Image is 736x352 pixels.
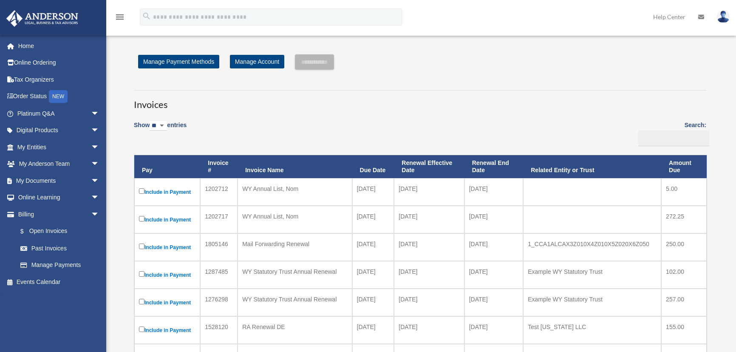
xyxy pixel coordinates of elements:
th: Renewal Effective Date: activate to sort column ascending [394,155,464,178]
td: 1276298 [200,289,238,316]
img: Anderson Advisors Platinum Portal [4,10,81,27]
a: Tax Organizers [6,71,112,88]
td: Example WY Statutory Trust [523,261,661,289]
a: Online Learningarrow_drop_down [6,189,112,206]
th: Invoice Name: activate to sort column ascending [238,155,352,178]
input: Include in Payment [139,271,144,277]
td: 1202717 [200,206,238,233]
td: [DATE] [352,233,394,261]
span: arrow_drop_down [91,105,108,122]
th: Amount Due: activate to sort column ascending [661,155,707,178]
td: [DATE] [464,233,524,261]
input: Include in Payment [139,188,144,194]
select: Showentries [150,121,167,131]
a: Manage Payment Methods [138,55,219,68]
th: Related Entity or Trust: activate to sort column ascending [523,155,661,178]
td: [DATE] [352,206,394,233]
td: [DATE] [394,206,464,233]
td: [DATE] [464,289,524,316]
td: [DATE] [394,289,464,316]
td: 1_CCA1ALCAX3Z010X4Z010X5Z020X6Z050 [523,233,661,261]
div: WY Annual List, Nom [242,183,347,195]
input: Include in Payment [139,326,144,332]
label: Include in Payment [139,325,195,335]
a: Digital Productsarrow_drop_down [6,122,112,139]
th: Pay: activate to sort column descending [134,155,200,178]
div: RA Renewal DE [242,321,347,333]
a: Billingarrow_drop_down [6,206,108,223]
label: Show entries [134,120,187,139]
a: menu [115,15,125,22]
label: Include in Payment [139,297,195,308]
input: Include in Payment [139,299,144,304]
td: [DATE] [394,233,464,261]
input: Include in Payment [139,244,144,249]
span: arrow_drop_down [91,156,108,173]
td: [DATE] [352,178,394,206]
div: WY Statutory Trust Annual Renewal [242,293,347,305]
label: Include in Payment [139,242,195,253]
a: My Documentsarrow_drop_down [6,172,112,189]
td: [DATE] [352,316,394,344]
a: Online Ordering [6,54,112,71]
td: 1202712 [200,178,238,206]
td: [DATE] [464,316,524,344]
a: Manage Payments [12,257,108,274]
a: $Open Invoices [12,223,104,240]
input: Include in Payment [139,216,144,221]
i: menu [115,12,125,22]
label: Search: [635,120,706,146]
label: Include in Payment [139,187,195,197]
td: [DATE] [464,178,524,206]
td: [DATE] [394,178,464,206]
div: WY Statutory Trust Annual Renewal [242,266,347,278]
img: User Pic [717,11,730,23]
td: 250.00 [661,233,707,261]
input: Search: [638,131,709,147]
div: Mail Forwarding Renewal [242,238,347,250]
i: search [142,11,151,21]
span: arrow_drop_down [91,139,108,156]
a: My Anderson Teamarrow_drop_down [6,156,112,173]
td: 1528120 [200,316,238,344]
td: [DATE] [352,289,394,316]
span: $ [25,226,29,237]
td: 1805146 [200,233,238,261]
span: arrow_drop_down [91,206,108,223]
span: arrow_drop_down [91,172,108,190]
th: Invoice #: activate to sort column ascending [200,155,238,178]
a: Home [6,37,112,54]
td: Example WY Statutory Trust [523,289,661,316]
td: 102.00 [661,261,707,289]
th: Due Date: activate to sort column ascending [352,155,394,178]
td: 5.00 [661,178,707,206]
td: [DATE] [394,316,464,344]
a: Events Calendar [6,273,112,290]
td: 272.25 [661,206,707,233]
td: 257.00 [661,289,707,316]
th: Renewal End Date: activate to sort column ascending [464,155,524,178]
td: 155.00 [661,316,707,344]
td: [DATE] [464,206,524,233]
label: Include in Payment [139,214,195,225]
a: Platinum Q&Aarrow_drop_down [6,105,112,122]
td: Test [US_STATE] LLC [523,316,661,344]
a: Past Invoices [12,240,108,257]
a: Manage Account [230,55,284,68]
label: Include in Payment [139,270,195,280]
span: arrow_drop_down [91,122,108,139]
td: 1287485 [200,261,238,289]
div: NEW [49,90,68,103]
td: [DATE] [394,261,464,289]
a: My Entitiesarrow_drop_down [6,139,112,156]
td: [DATE] [352,261,394,289]
div: WY Annual List, Nom [242,210,347,222]
td: [DATE] [464,261,524,289]
h3: Invoices [134,90,706,111]
a: Order StatusNEW [6,88,112,105]
span: arrow_drop_down [91,189,108,207]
